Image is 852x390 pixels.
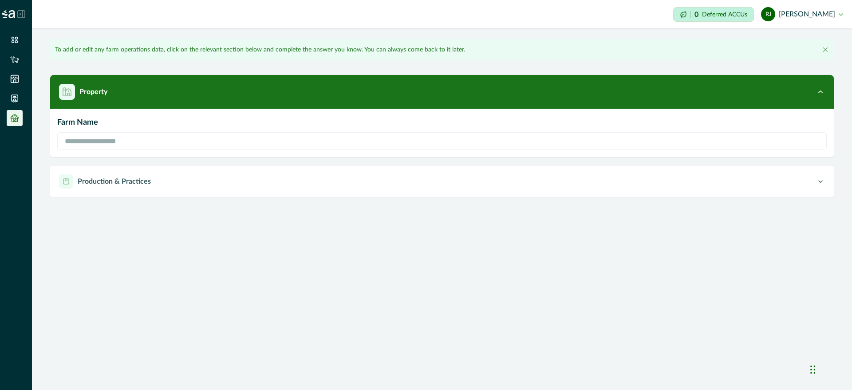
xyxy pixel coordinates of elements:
p: Farm Name [57,117,827,129]
p: To add or edit any farm operations data, click on the relevant section below and complete the ans... [55,45,465,55]
div: Drag [810,356,816,383]
button: Production & Practices [50,165,834,197]
button: Close [820,44,831,55]
p: Property [79,87,107,97]
p: 0 [694,11,698,18]
img: Logo [2,10,15,18]
button: ranjon jonas[PERSON_NAME] [761,4,843,25]
iframe: Chat Widget [808,347,852,390]
div: Property [50,109,834,157]
p: Production & Practices [78,176,151,187]
p: Deferred ACCUs [702,11,747,18]
button: Property [50,75,834,109]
